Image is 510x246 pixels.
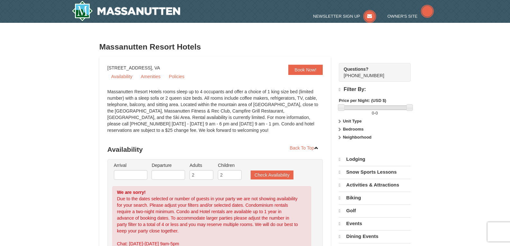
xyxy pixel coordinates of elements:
[288,65,323,75] a: Book Now!
[343,135,372,140] strong: Neighborhood
[387,14,418,19] span: Owner's Site
[344,67,368,72] strong: Questions?
[107,88,323,140] div: Massanutten Resort Hotels rooms sleep up to 4 occupants and offer a choice of 1 king size bed (li...
[387,14,434,19] a: Owner's Site
[339,192,411,204] a: Biking
[339,166,411,178] a: Snow Sports Lessons
[218,162,242,169] label: Children
[339,87,411,93] h4: Filter By:
[107,143,323,156] h3: Availability
[117,190,146,195] strong: We are sorry!
[339,98,386,103] strong: Price per Night: (USD $)
[114,162,147,169] label: Arrival
[339,217,411,230] a: Events
[339,179,411,191] a: Activities & Attractions
[190,162,213,169] label: Adults
[339,110,411,116] label: -
[339,230,411,242] a: Dining Events
[339,153,411,165] a: Lodging
[286,143,323,153] a: Back To Top
[313,14,360,19] span: Newsletter Sign Up
[99,41,411,53] h3: Massanutten Resort Hotels
[339,205,411,217] a: Golf
[72,1,181,21] a: Massanutten Resort
[313,14,376,19] a: Newsletter Sign Up
[251,170,293,179] button: Check Availability
[152,162,185,169] label: Departure
[107,72,136,81] a: Availability
[343,127,364,132] strong: Bedrooms
[372,111,374,115] span: 0
[137,72,164,81] a: Amenities
[344,66,399,78] span: [PHONE_NUMBER]
[343,119,362,123] strong: Unit Type
[165,72,188,81] a: Policies
[72,1,181,21] img: Massanutten Resort Logo
[376,111,378,115] span: 0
